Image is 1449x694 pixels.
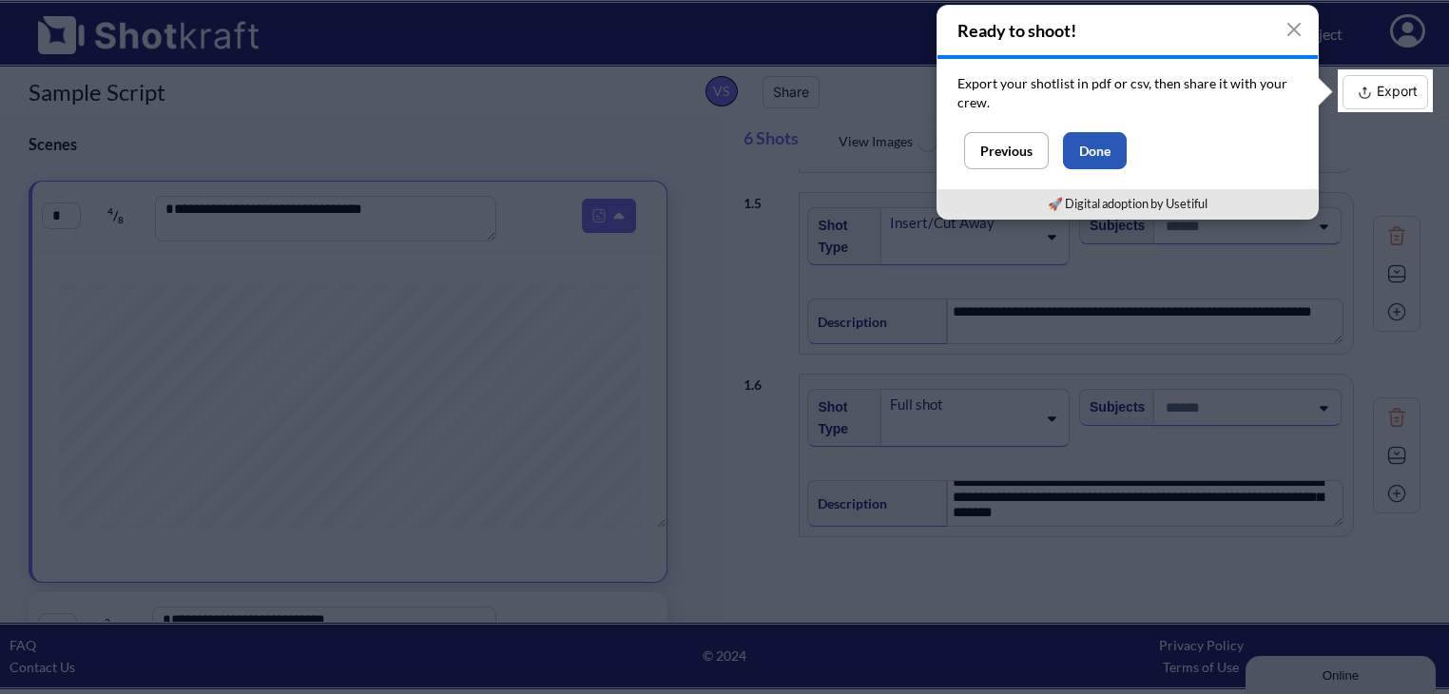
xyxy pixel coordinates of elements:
[1343,75,1428,109] button: Export
[937,6,1318,55] h4: Ready to shoot!
[14,16,176,30] div: Online
[1063,132,1127,169] button: Done
[957,74,1298,112] p: Export your shotlist in pdf or csv, then share it with your crew.
[964,132,1049,169] button: Previous
[1048,196,1207,211] a: 🚀 Digital adoption by Usetiful
[1353,81,1377,105] img: Export Icon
